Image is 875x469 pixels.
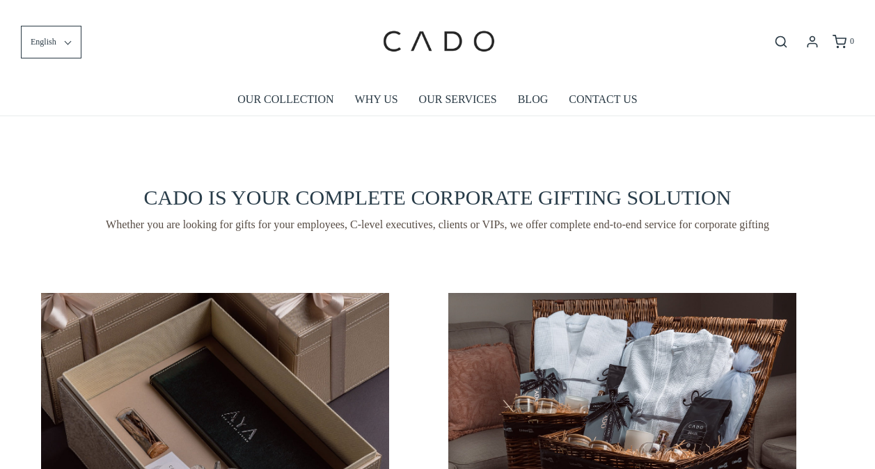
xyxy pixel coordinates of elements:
a: BLOG [518,84,549,116]
a: 0 [831,35,854,49]
a: OUR COLLECTION [237,84,333,116]
img: cadogifting [379,10,497,73]
a: CONTACT US [569,84,637,116]
span: CADO IS YOUR COMPLETE CORPORATE GIFTING SOLUTION [144,186,732,209]
button: Open search bar [768,34,794,49]
a: WHY US [355,84,398,116]
a: OUR SERVICES [419,84,497,116]
button: English [21,26,81,58]
span: 0 [850,36,854,46]
span: Whether you are looking for gifts for your employees, C-level executives, clients or VIPs, we off... [41,216,835,233]
span: English [31,35,56,49]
